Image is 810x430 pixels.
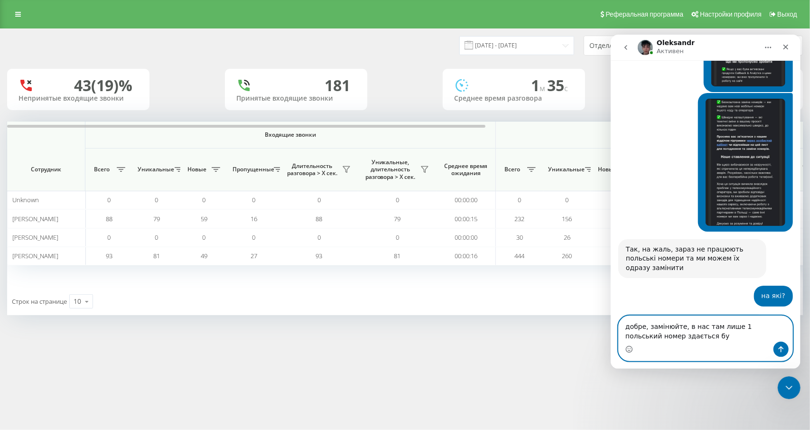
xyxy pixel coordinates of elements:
span: Входящие звонки [110,131,471,139]
span: Среднее время ожидания [444,162,488,177]
span: [PERSON_NAME] [12,252,58,260]
span: 16 [251,215,257,223]
span: Новые [596,166,619,173]
div: 181 [325,76,350,94]
span: 0 [317,196,321,204]
span: Длительность разговора > Х сек. [285,162,339,177]
span: 0 [396,233,399,242]
span: 27 [251,252,257,260]
td: 00:00:16 [437,247,496,265]
span: Всего [501,166,524,173]
span: 30 [516,233,523,242]
span: Пропущенные [233,166,271,173]
span: Реферальная программа [605,10,683,18]
span: Сотрудник [15,166,77,173]
span: 0 [108,233,111,242]
span: 79 [153,215,160,223]
div: 10 [74,297,81,306]
div: Отдел/Сотрудник [589,42,703,50]
span: 26 [564,233,570,242]
span: Всего [90,166,114,173]
span: 93 [106,252,112,260]
span: 156 [562,215,572,223]
span: Строк на странице [12,297,67,306]
span: 35 [547,75,568,95]
div: Принятые входящие звонки [236,94,356,103]
span: 0 [396,196,399,204]
span: 0 [155,233,158,242]
span: 0 [155,196,158,204]
span: Уникальные [138,166,172,173]
span: 93 [316,252,323,260]
span: 81 [153,252,160,260]
span: 0 [252,233,256,242]
span: Unknown [12,196,39,204]
span: 444 [515,252,525,260]
span: 232 [515,215,525,223]
span: [PERSON_NAME] [12,233,58,242]
span: 0 [317,233,321,242]
span: Выход [777,10,797,18]
td: 00:00:15 [437,209,496,228]
span: Новые [185,166,209,173]
span: [PERSON_NAME] [12,215,58,223]
span: Настройки профиля [700,10,762,18]
iframe: Intercom live chat [611,35,801,369]
span: 0 [566,196,569,204]
span: м [540,83,547,93]
span: Уникальные, длительность разговора > Х сек. [363,159,418,181]
span: Уникальные [548,166,582,173]
span: 0 [252,196,256,204]
div: Среднее время разговора [454,94,574,103]
span: 88 [316,215,323,223]
span: 49 [201,252,207,260]
td: 00:00:00 [437,228,496,247]
span: 0 [203,233,206,242]
span: 260 [562,252,572,260]
span: 59 [201,215,207,223]
div: 43 (19)% [74,76,132,94]
td: 00:00:00 [437,191,496,209]
iframe: Intercom live chat [778,376,801,399]
span: 0 [108,196,111,204]
span: 81 [394,252,401,260]
span: 79 [394,215,401,223]
span: 0 [518,196,521,204]
span: c [564,83,568,93]
div: Непринятые входящие звонки [19,94,138,103]
span: 88 [106,215,112,223]
span: 0 [203,196,206,204]
span: 1 [531,75,547,95]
